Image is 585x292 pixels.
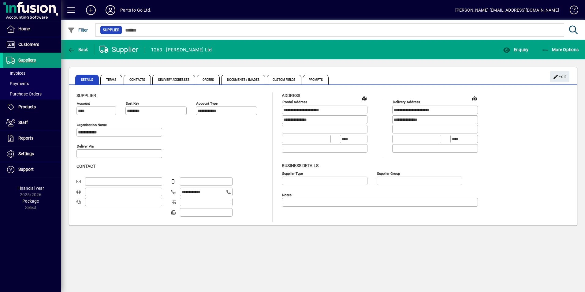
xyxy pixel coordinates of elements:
[68,47,88,52] span: Back
[553,72,566,82] span: Edit
[503,47,528,52] span: Enquiry
[77,101,90,106] mat-label: Account
[6,71,25,76] span: Invoices
[17,186,44,191] span: Financial Year
[6,92,42,96] span: Purchase Orders
[101,5,120,16] button: Profile
[18,120,28,125] span: Staff
[18,58,36,62] span: Suppliers
[196,101,218,106] mat-label: Account Type
[18,136,33,140] span: Reports
[151,45,212,55] div: 1263 - [PERSON_NAME] Ltd
[3,146,61,162] a: Settings
[3,21,61,37] a: Home
[18,26,30,31] span: Home
[267,75,301,84] span: Custom Fields
[66,24,90,36] button: Filter
[455,5,559,15] div: [PERSON_NAME] [EMAIL_ADDRESS][DOMAIN_NAME]
[221,75,265,84] span: Documents / Images
[76,93,96,98] span: Supplier
[100,75,122,84] span: Terms
[152,75,195,84] span: Delivery Addresses
[77,123,107,127] mat-label: Organisation name
[3,131,61,146] a: Reports
[75,75,99,84] span: Details
[68,28,88,32] span: Filter
[3,162,61,177] a: Support
[81,5,101,16] button: Add
[550,71,569,82] button: Edit
[3,115,61,130] a: Staff
[22,199,39,204] span: Package
[3,89,61,99] a: Purchase Orders
[6,81,29,86] span: Payments
[282,163,319,168] span: Business details
[66,44,90,55] button: Back
[303,75,329,84] span: Prompts
[77,144,94,148] mat-label: Deliver via
[377,171,400,175] mat-label: Supplier group
[282,93,300,98] span: Address
[120,5,151,15] div: Parts to Go Ltd.
[126,101,139,106] mat-label: Sort key
[542,47,579,52] span: More Options
[18,167,34,172] span: Support
[3,68,61,78] a: Invoices
[470,93,479,103] a: View on map
[282,193,292,197] mat-label: Notes
[18,151,34,156] span: Settings
[540,44,580,55] button: More Options
[61,44,95,55] app-page-header-button: Back
[3,37,61,52] a: Customers
[99,45,139,54] div: Supplier
[103,27,119,33] span: Supplier
[3,78,61,89] a: Payments
[565,1,577,21] a: Knowledge Base
[124,75,151,84] span: Contacts
[197,75,220,84] span: Orders
[3,99,61,115] a: Products
[18,42,39,47] span: Customers
[76,164,95,169] span: Contact
[282,171,303,175] mat-label: Supplier type
[18,104,36,109] span: Products
[359,93,369,103] a: View on map
[501,44,530,55] button: Enquiry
